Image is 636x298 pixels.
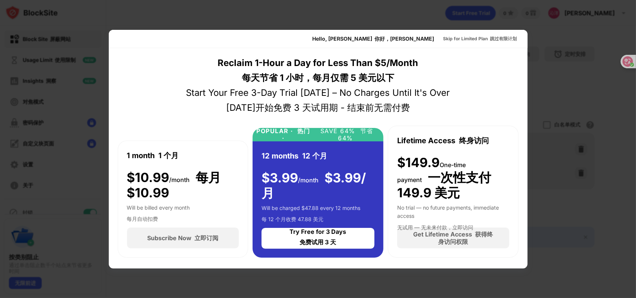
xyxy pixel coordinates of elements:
font: 无试用 — 无未来付款，立即访问 [397,224,473,230]
div: Will be billed every month [127,204,190,219]
font: 你好，[PERSON_NAME] [375,35,434,42]
div: Lifetime Access [397,135,489,146]
font: 热门 · [282,127,310,142]
div: 1 month [127,150,179,161]
font: 每月$10.99 [127,170,221,200]
div: SAVE 64% [311,128,380,142]
div: POPULAR · [256,128,311,142]
div: Skip for Limited Plan [443,35,517,43]
font: 每月自动扣费 [127,216,158,222]
div: $ 3.99 [262,170,374,201]
div: $149.9 [397,155,509,201]
font: 终身访问 [459,136,489,145]
font: 节省 64% [338,127,374,142]
div: Try Free for 3 Days [290,228,347,249]
div: Get Lifetime Access [412,230,494,245]
font: 每 12 个月收费 47.88 美元 [262,216,323,222]
span: /month [298,176,319,184]
font: 跳过有限计划 [490,36,517,41]
span: One-time payment [397,161,466,184]
span: /month [170,176,190,183]
div: $ 10.99 [127,170,239,201]
font: 一次性支付 149.9 美元 [397,170,491,200]
font: $3.99/月 [262,170,366,201]
font: 1 个月 [159,151,179,160]
font: 获得终身访问权限 [438,230,493,245]
div: No trial — no future payments, immediate access [397,204,509,219]
font: 12 个月 [302,151,327,160]
div: Will be charged $47.88 every 12 months [262,204,360,219]
div: 12 months [262,150,327,161]
div: Subscribe Now [147,234,218,242]
font: 立即订阅 [194,234,218,242]
div: Hello, [PERSON_NAME] [313,36,434,42]
font: [DATE]开始免费 3 天试用期 - 结束前无需付费 [226,102,410,113]
div: Reclaim 1-Hour a Day for Less Than $5/Month [218,57,418,87]
font: 每天节省 1 小时，每月仅需 5 美元以下 [242,72,394,83]
font: 免费试用 3 天 [300,238,336,246]
div: Start Your Free 3-Day Trial [DATE] – No Charges Until It's Over [186,87,450,117]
